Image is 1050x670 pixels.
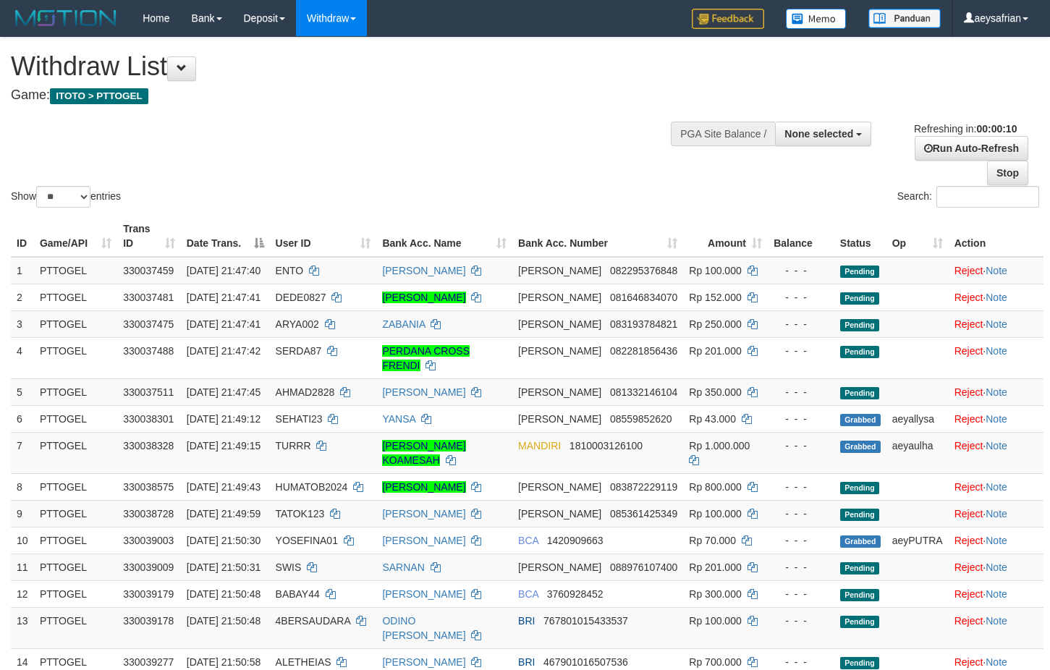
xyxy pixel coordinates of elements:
a: Note [986,440,1007,451]
a: Note [986,508,1007,520]
th: Bank Acc. Number: activate to sort column ascending [512,216,683,257]
span: Refreshing in: [914,123,1017,135]
span: 330037488 [123,345,174,357]
span: Pending [840,346,879,358]
span: Copy 3760928452 to clipboard [547,588,604,600]
th: Date Trans.: activate to sort column descending [181,216,270,257]
span: 330037511 [123,386,174,398]
a: Note [986,265,1007,276]
img: MOTION_logo.png [11,7,121,29]
span: ENTO [276,265,304,276]
div: - - - [774,506,829,521]
span: [DATE] 21:47:40 [187,265,261,276]
a: Note [986,318,1007,330]
a: [PERSON_NAME] [382,508,465,520]
a: Reject [954,588,983,600]
span: [DATE] 21:47:45 [187,386,261,398]
span: [DATE] 21:50:48 [187,615,261,627]
td: 8 [11,473,34,500]
span: BRI [518,656,535,668]
span: Copy 082295376848 to clipboard [610,265,677,276]
td: PTTOGEL [34,607,117,648]
span: Rp 250.000 [689,318,741,330]
h1: Withdraw List [11,52,685,81]
a: PERDANA CROSS FRENDI [382,345,470,371]
div: - - - [774,385,829,399]
span: 330038328 [123,440,174,451]
th: Game/API: activate to sort column ascending [34,216,117,257]
span: Rp 201.000 [689,561,741,573]
img: Button%20Memo.svg [786,9,847,29]
span: Pending [840,266,879,278]
span: Rp 152.000 [689,292,741,303]
td: · [949,607,1043,648]
img: panduan.png [868,9,941,28]
span: Copy 083872229119 to clipboard [610,481,677,493]
th: Bank Acc. Name: activate to sort column ascending [376,216,512,257]
span: 330038575 [123,481,174,493]
a: YANSA [382,413,415,425]
td: · [949,310,1043,337]
a: Reject [954,318,983,330]
div: - - - [774,412,829,426]
a: Reject [954,413,983,425]
span: Copy 081646834070 to clipboard [610,292,677,303]
a: Reject [954,508,983,520]
span: Copy 088976107400 to clipboard [610,561,677,573]
td: PTTOGEL [34,284,117,310]
a: Note [986,656,1007,668]
a: Reject [954,615,983,627]
span: Copy 081332146104 to clipboard [610,386,677,398]
a: Reject [954,265,983,276]
span: Rp 1.000.000 [689,440,750,451]
span: [DATE] 21:49:59 [187,508,261,520]
td: 9 [11,500,34,527]
th: Status [834,216,886,257]
span: Rp 43.000 [689,413,736,425]
span: 330037475 [123,318,174,330]
a: [PERSON_NAME] [382,265,465,276]
span: HUMATOB2024 [276,481,348,493]
span: Pending [840,292,879,305]
a: [PERSON_NAME] [382,656,465,668]
span: Rp 201.000 [689,345,741,357]
td: · [949,473,1043,500]
span: [PERSON_NAME] [518,292,601,303]
span: Pending [840,387,879,399]
span: BCA [518,588,538,600]
span: Copy 1420909663 to clipboard [547,535,604,546]
td: PTTOGEL [34,432,117,473]
span: BCA [518,535,538,546]
td: 12 [11,580,34,607]
span: BABAY44 [276,588,320,600]
td: PTTOGEL [34,310,117,337]
td: · [949,580,1043,607]
th: Amount: activate to sort column ascending [683,216,768,257]
span: Rp 300.000 [689,588,741,600]
th: Op: activate to sort column ascending [886,216,949,257]
div: - - - [774,344,829,358]
div: - - - [774,614,829,628]
span: [DATE] 21:47:42 [187,345,261,357]
td: · [949,405,1043,432]
span: SWIS [276,561,302,573]
span: [PERSON_NAME] [518,345,601,357]
span: ITOTO > PTTOGEL [50,88,148,104]
span: 330037459 [123,265,174,276]
a: [PERSON_NAME] [382,588,465,600]
th: Action [949,216,1043,257]
td: 1 [11,257,34,284]
span: Rp 800.000 [689,481,741,493]
span: [DATE] 21:50:48 [187,588,261,600]
a: Note [986,481,1007,493]
span: Copy 083193784821 to clipboard [610,318,677,330]
span: DEDE0827 [276,292,326,303]
div: PGA Site Balance / [671,122,775,146]
td: · [949,527,1043,554]
div: - - - [774,438,829,453]
span: 330037481 [123,292,174,303]
a: ZABANIA [382,318,425,330]
span: [PERSON_NAME] [518,561,601,573]
span: Pending [840,562,879,574]
td: PTTOGEL [34,527,117,554]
